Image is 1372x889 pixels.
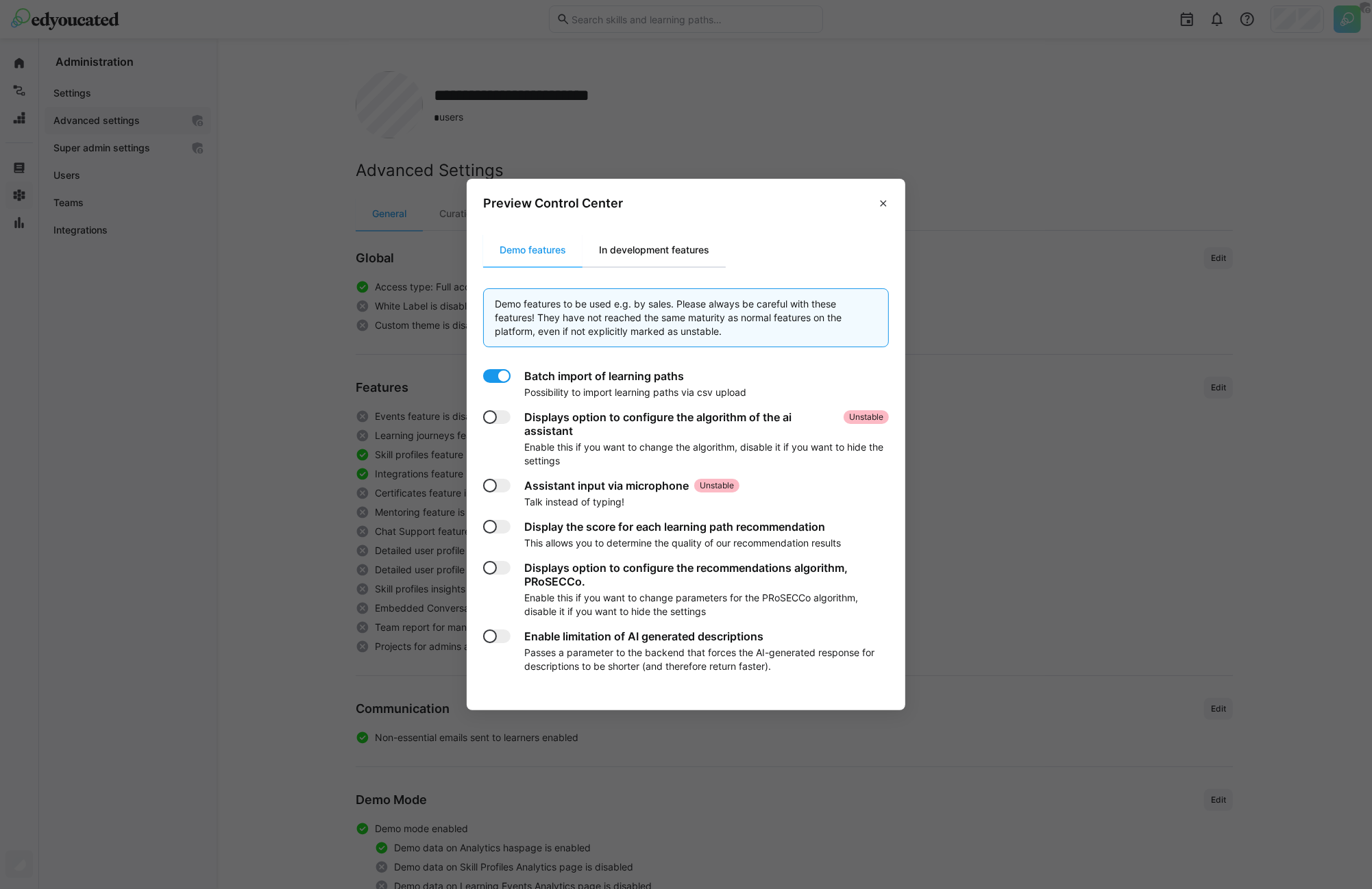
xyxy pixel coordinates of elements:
div: Demo features [483,234,583,266]
h4: Assistant input via microphone [524,479,689,492]
h4: Enable limitation of AI generated descriptions [524,629,763,643]
span: Unstable [694,479,739,492]
div: In development features [583,234,726,266]
h3: Preview Control Center [483,195,623,211]
p: Enable this if you want to change the algorithm, disable it if you want to hide the settings [524,440,889,468]
p: Demo features to be used e.g. by sales. Please always be careful with these features! They have n... [495,297,877,338]
p: Enable this if you want to change parameters for the PRoSECCo algorithm, disable it if you want t... [524,591,889,618]
p: Possibility to import learning paths via csv upload [524,386,746,399]
span: Unstable [844,410,889,424]
h4: Displays option to configure the recommendations algorithm, PRoSECCo. [524,561,889,588]
h4: Displays option to configure the algorithm of the ai assistant [524,410,838,438]
p: Passes a parameter to the backend that forces the AI-generated response for descriptions to be sh... [524,646,889,673]
p: Talk instead of typing! [524,495,739,509]
h4: Batch import of learning paths [524,369,684,383]
p: This allows you to determine the quality of our recommendation results [524,536,841,550]
h4: Display the score for each learning path recommendation [524,520,825,534]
